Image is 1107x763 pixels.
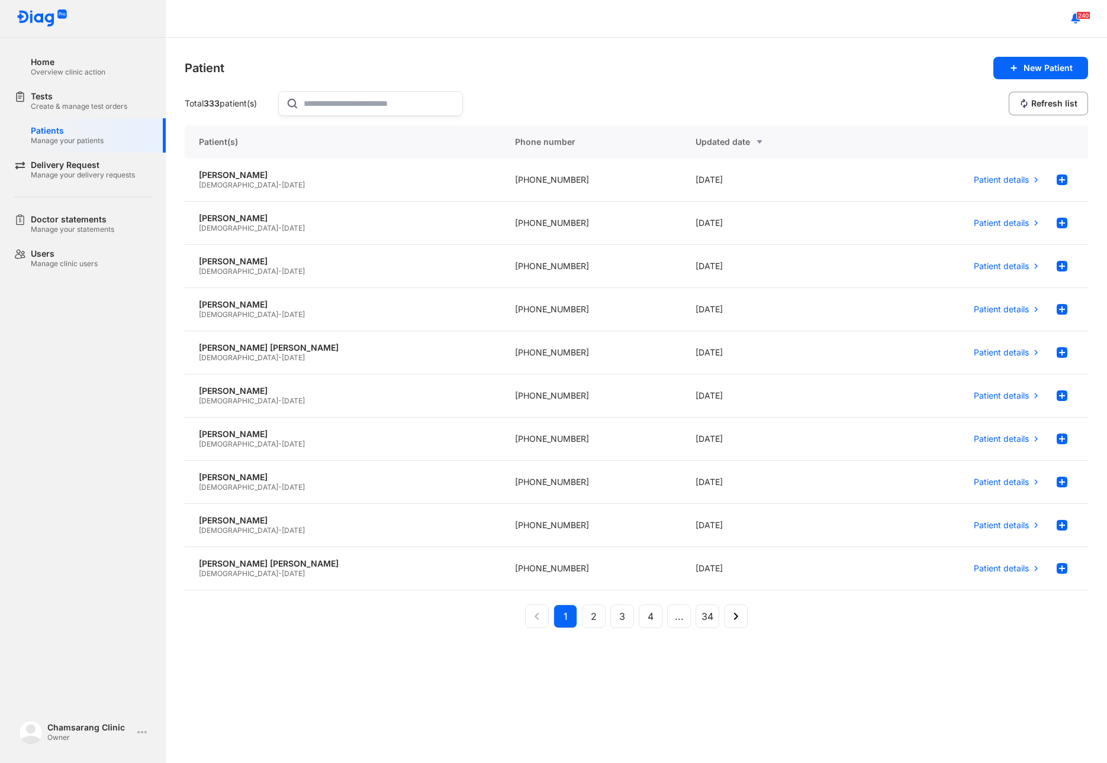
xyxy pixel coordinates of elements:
[501,461,681,504] div: [PHONE_NUMBER]
[974,477,1029,487] span: Patient details
[681,374,862,418] div: [DATE]
[199,526,278,535] span: [DEMOGRAPHIC_DATA]
[501,288,681,331] div: [PHONE_NUMBER]
[31,57,105,67] div: Home
[1024,63,1073,73] span: New Patient
[199,256,487,267] div: [PERSON_NAME]
[199,483,278,492] span: [DEMOGRAPHIC_DATA]
[675,609,684,623] span: ...
[974,174,1029,185] span: Patient details
[974,347,1029,358] span: Patient details
[681,288,862,331] div: [DATE]
[31,125,104,136] div: Patients
[564,609,568,623] span: 1
[974,261,1029,271] span: Patient details
[501,374,681,418] div: [PHONE_NUMBER]
[501,418,681,461] div: [PHONE_NUMBER]
[199,396,278,405] span: [DEMOGRAPHIC_DATA]
[282,310,305,319] span: [DATE]
[696,135,848,149] div: Updated date
[282,353,305,362] span: [DATE]
[185,60,224,76] div: Patient
[701,609,713,623] span: 34
[278,526,282,535] span: -
[47,722,133,733] div: Chamsarang Clinic
[278,310,282,319] span: -
[648,609,654,623] span: 4
[185,125,501,159] div: Patient(s)
[282,224,305,232] span: [DATE]
[501,159,681,202] div: [PHONE_NUMBER]
[681,202,862,245] div: [DATE]
[31,170,135,180] div: Manage your delivery requests
[31,102,127,111] div: Create & manage test orders
[974,218,1029,228] span: Patient details
[974,520,1029,531] span: Patient details
[974,563,1029,574] span: Patient details
[282,439,305,448] span: [DATE]
[282,526,305,535] span: [DATE]
[47,733,133,742] div: Owner
[278,483,282,492] span: -
[199,267,278,276] span: [DEMOGRAPHIC_DATA]
[501,504,681,547] div: [PHONE_NUMBER]
[31,136,104,146] div: Manage your patients
[993,57,1088,79] button: New Patient
[199,342,487,353] div: [PERSON_NAME] [PERSON_NAME]
[282,180,305,189] span: [DATE]
[1009,92,1088,115] button: Refresh list
[199,386,487,396] div: [PERSON_NAME]
[501,331,681,374] div: [PHONE_NUMBER]
[199,439,278,448] span: [DEMOGRAPHIC_DATA]
[199,299,487,310] div: [PERSON_NAME]
[199,515,487,526] div: [PERSON_NAME]
[681,245,862,288] div: [DATE]
[199,353,278,362] span: [DEMOGRAPHIC_DATA]
[31,91,127,102] div: Tests
[667,604,691,628] button: ...
[501,547,681,590] div: [PHONE_NUMBER]
[31,225,114,234] div: Manage your statements
[974,390,1029,401] span: Patient details
[681,461,862,504] div: [DATE]
[278,569,282,578] span: -
[31,248,98,259] div: Users
[19,720,43,744] img: logo
[974,304,1029,315] span: Patient details
[681,547,862,590] div: [DATE]
[278,439,282,448] span: -
[278,180,282,189] span: -
[639,604,662,628] button: 4
[199,180,278,189] span: [DEMOGRAPHIC_DATA]
[278,267,282,276] span: -
[1076,11,1090,20] span: 240
[17,9,67,28] img: logo
[501,125,681,159] div: Phone number
[974,434,1029,444] span: Patient details
[582,604,606,628] button: 2
[681,504,862,547] div: [DATE]
[1031,98,1077,109] span: Refresh list
[591,609,597,623] span: 2
[282,267,305,276] span: [DATE]
[199,310,278,319] span: [DEMOGRAPHIC_DATA]
[681,418,862,461] div: [DATE]
[501,245,681,288] div: [PHONE_NUMBER]
[199,429,487,439] div: [PERSON_NAME]
[282,396,305,405] span: [DATE]
[199,472,487,483] div: [PERSON_NAME]
[610,604,634,628] button: 3
[31,214,114,225] div: Doctor statements
[501,202,681,245] div: [PHONE_NUMBER]
[282,569,305,578] span: [DATE]
[31,67,105,77] div: Overview clinic action
[278,224,282,232] span: -
[204,98,220,108] span: 333
[185,98,273,109] div: Total patient(s)
[199,224,278,232] span: [DEMOGRAPHIC_DATA]
[199,170,487,180] div: [PERSON_NAME]
[681,159,862,202] div: [DATE]
[278,396,282,405] span: -
[619,609,625,623] span: 3
[553,604,577,628] button: 1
